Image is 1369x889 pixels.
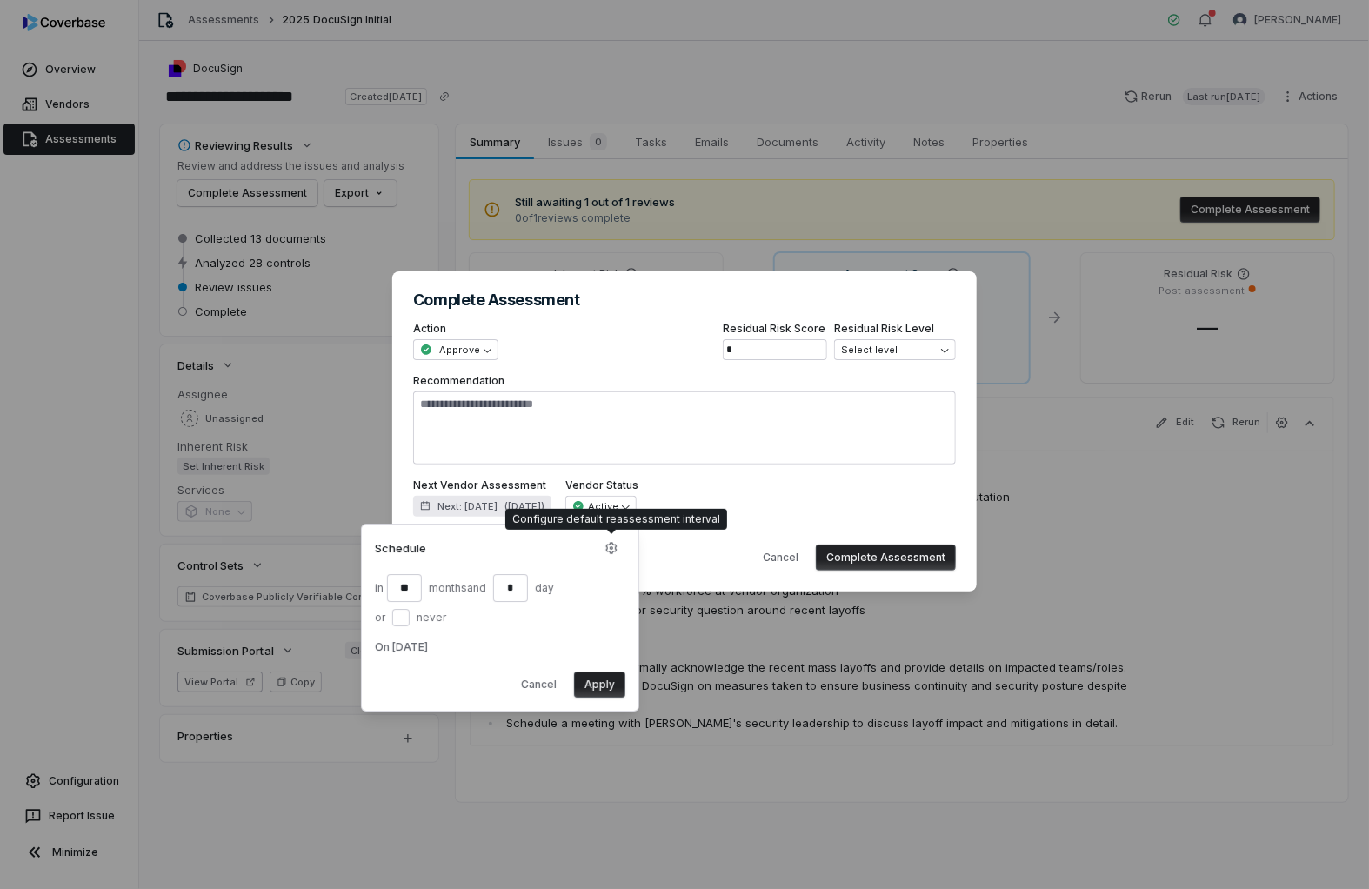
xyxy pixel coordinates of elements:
[504,500,544,513] span: ( [DATE] )
[437,500,498,513] span: Next: [DATE]
[392,609,410,626] button: Never schedule assessment
[387,574,422,602] input: Months
[413,478,551,492] label: Next Vendor Assessment
[413,496,551,517] button: Next: [DATE]([DATE])
[375,640,625,658] div: On [DATE]
[413,322,498,336] label: Action
[834,322,956,336] label: Residual Risk Level
[752,545,809,571] button: Cancel
[512,512,720,526] div: Configure default reassessment interval
[531,581,558,595] span: day
[511,672,567,698] button: Cancel
[816,545,956,571] button: Complete Assessment
[723,322,827,336] label: Residual Risk Score
[425,581,490,595] span: month s and
[493,574,528,602] input: Days
[417,611,446,625] span: never
[375,581,384,595] span: in
[574,672,625,698] button: Apply
[375,540,426,558] div: Schedule
[375,611,385,625] span: or
[413,374,956,465] label: Recommendation
[413,391,956,465] textarea: Recommendation
[413,292,956,308] h2: Complete Assessment
[565,478,638,492] label: Vendor Status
